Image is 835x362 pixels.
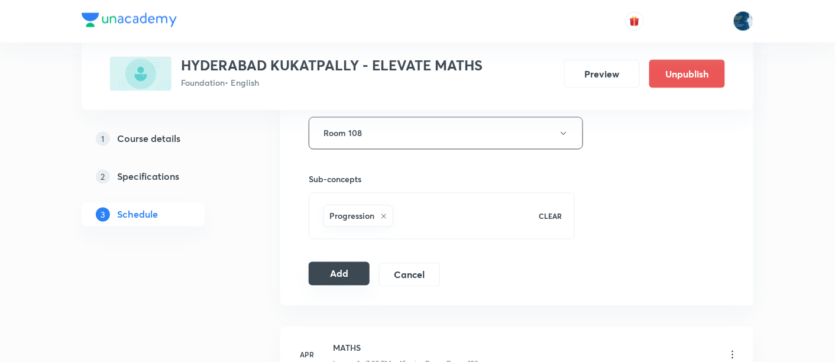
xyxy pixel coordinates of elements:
[329,210,374,222] h6: Progression
[82,13,177,27] img: Company Logo
[82,127,242,151] a: 1Course details
[333,342,478,354] h6: MATHS
[309,173,575,186] h6: Sub-concepts
[117,170,179,184] h5: Specifications
[82,165,242,189] a: 2Specifications
[309,117,583,150] button: Room 108
[564,60,640,88] button: Preview
[110,57,171,91] img: AC286546-BF3B-44BE-A284-997CDA69EDF6_plus.png
[295,350,319,360] h6: Apr
[96,170,110,184] p: 2
[96,132,110,146] p: 1
[649,60,725,88] button: Unpublish
[181,76,483,89] p: Foundation • English
[379,263,440,287] button: Cancel
[309,262,370,286] button: Add
[96,208,110,222] p: 3
[733,11,753,31] img: Lokeshwar Chiluveru
[117,132,180,146] h5: Course details
[181,57,483,74] h3: HYDERABAD KUKATPALLY - ELEVATE MATHS
[117,208,158,222] h5: Schedule
[539,211,562,222] p: CLEAR
[625,12,644,31] button: avatar
[629,16,640,27] img: avatar
[82,13,177,30] a: Company Logo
